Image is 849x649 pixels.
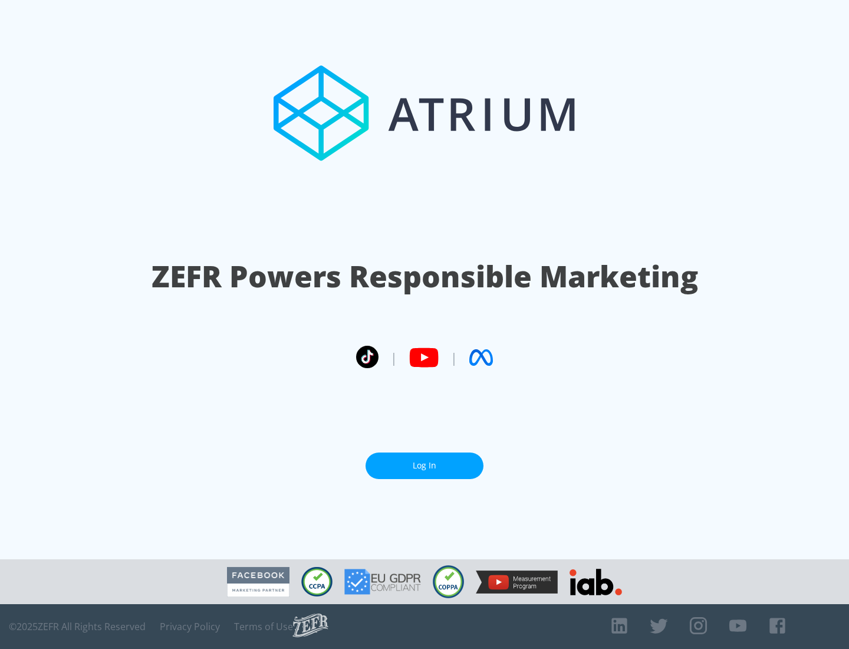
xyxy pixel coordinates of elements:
img: YouTube Measurement Program [476,571,558,594]
img: COPPA Compliant [433,565,464,598]
h1: ZEFR Powers Responsible Marketing [152,256,698,297]
span: | [450,349,458,366]
img: Facebook Marketing Partner [227,567,289,597]
a: Privacy Policy [160,621,220,632]
a: Terms of Use [234,621,293,632]
img: GDPR Compliant [344,569,421,595]
img: CCPA Compliant [301,567,333,596]
img: IAB [570,569,622,595]
a: Log In [366,453,483,479]
span: | [390,349,397,366]
span: © 2025 ZEFR All Rights Reserved [9,621,146,632]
